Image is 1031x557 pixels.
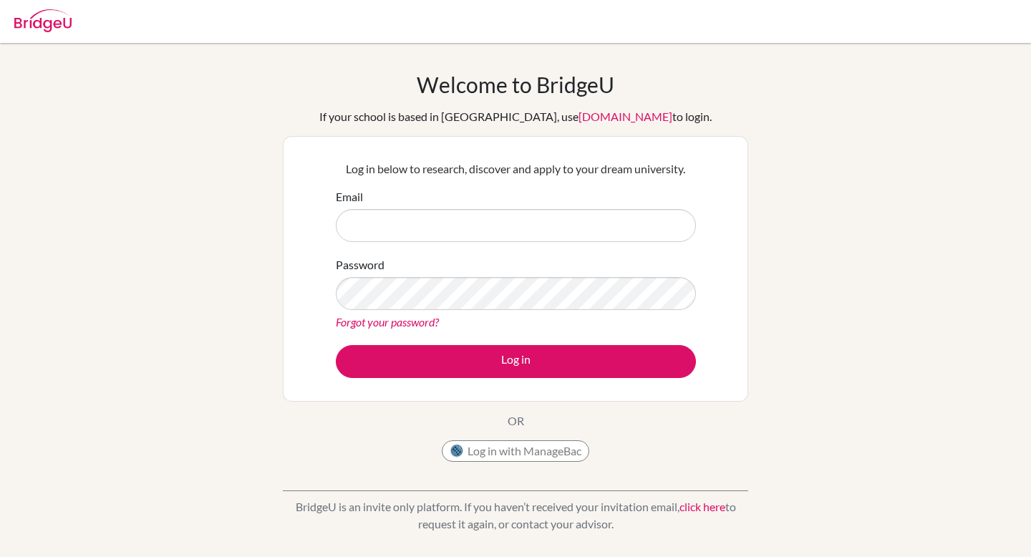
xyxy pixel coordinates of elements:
label: Password [336,256,384,273]
button: Log in with ManageBac [442,440,589,462]
img: Bridge-U [14,9,72,32]
a: Forgot your password? [336,315,439,329]
p: Log in below to research, discover and apply to your dream university. [336,160,696,178]
p: BridgeU is an invite only platform. If you haven’t received your invitation email, to request it ... [283,498,748,533]
a: click here [679,500,725,513]
h1: Welcome to BridgeU [417,72,614,97]
p: OR [508,412,524,430]
label: Email [336,188,363,205]
button: Log in [336,345,696,378]
div: If your school is based in [GEOGRAPHIC_DATA], use to login. [319,108,712,125]
a: [DOMAIN_NAME] [579,110,672,123]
